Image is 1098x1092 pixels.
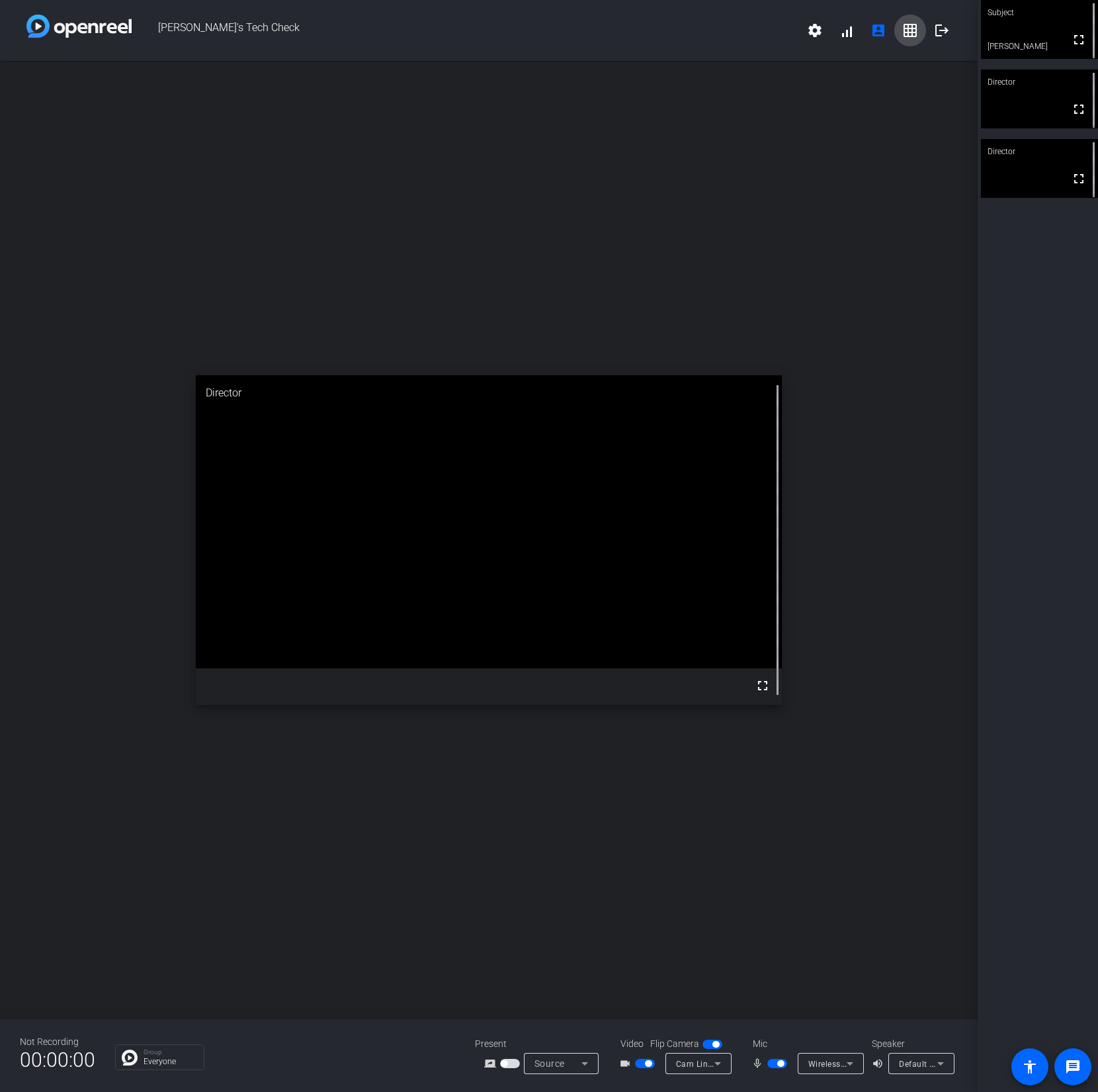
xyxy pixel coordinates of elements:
[1071,171,1087,187] mat-icon: fullscreen
[144,1049,197,1056] p: Group
[122,1050,138,1066] img: Chat Icon
[751,1056,767,1071] mat-icon: mic_none
[902,23,918,38] mat-icon: grid_on
[20,1044,95,1076] span: 00:00:00
[934,23,950,38] mat-icon: logout
[981,69,1098,95] div: Director
[484,1056,500,1071] mat-icon: screen_share_outline
[755,678,771,694] mat-icon: fullscreen
[620,1037,644,1051] span: Video
[872,1056,888,1071] mat-icon: volume_up
[676,1058,774,1069] span: Cam Link 4K (0fd9:0066)
[20,1035,95,1049] div: Not Recording
[1065,1059,1081,1075] mat-icon: message
[475,1037,607,1051] div: Present
[807,23,823,38] mat-icon: settings
[196,375,782,411] div: Director
[534,1058,565,1069] span: Source
[872,1037,951,1051] div: Speaker
[808,1058,940,1069] span: Wireless microphone (3547:0403)
[619,1056,635,1071] mat-icon: videocam_outline
[144,1058,197,1066] p: Everyone
[831,15,863,46] button: signal_cellular_alt
[899,1058,1058,1069] span: Default - Multi-Output Device (Aggregate)
[739,1037,872,1051] div: Mic
[1022,1059,1038,1075] mat-icon: accessibility
[132,15,799,46] span: [PERSON_NAME]'s Tech Check
[981,139,1098,164] div: Director
[1071,32,1087,48] mat-icon: fullscreen
[650,1037,699,1051] span: Flip Camera
[26,15,132,38] img: white-gradient.svg
[870,23,886,38] mat-icon: account_box
[1071,101,1087,117] mat-icon: fullscreen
